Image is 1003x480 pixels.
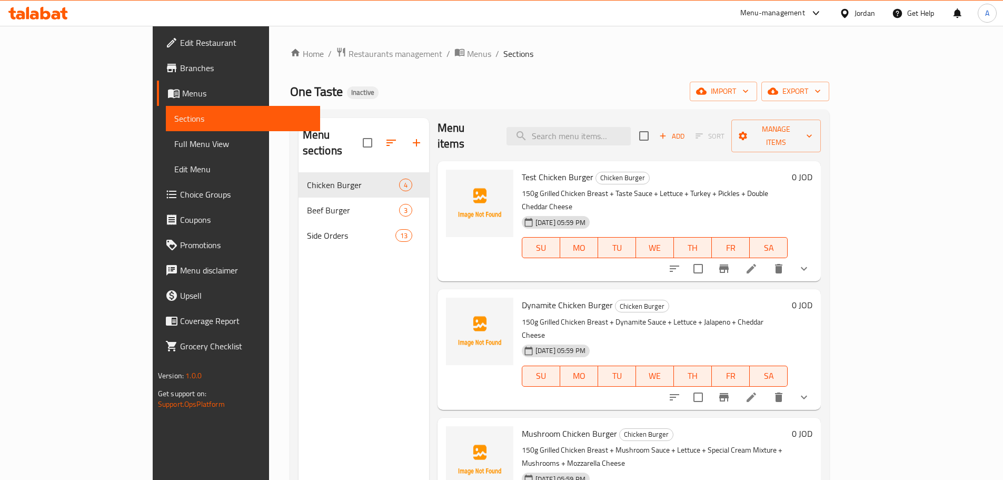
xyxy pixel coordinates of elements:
button: show more [791,256,817,281]
span: MO [564,368,594,384]
span: FR [716,240,746,256]
span: Select section [633,125,655,147]
button: SU [522,366,560,387]
a: Edit menu item [745,262,758,275]
span: Menus [182,87,312,100]
svg: Show Choices [798,262,810,275]
button: delete [766,385,791,410]
a: Branches [157,55,320,81]
li: / [446,47,450,60]
a: Menus [454,47,491,61]
button: MO [560,237,598,258]
input: search [507,127,631,145]
span: Coupons [180,213,312,226]
span: SA [754,368,783,384]
span: WE [640,240,670,256]
span: SA [754,240,783,256]
span: Sort sections [379,130,404,155]
h6: 0 JOD [792,426,812,441]
span: Choice Groups [180,188,312,201]
span: Mushroom Chicken Burger [522,426,617,442]
svg: Show Choices [798,391,810,404]
span: WE [640,368,670,384]
span: Add item [655,128,689,144]
span: Side Orders [307,229,395,242]
span: FR [716,368,746,384]
span: Chicken Burger [596,172,649,184]
button: Branch-specific-item [711,256,737,281]
a: Menus [157,81,320,106]
p: 150g Grilled Chicken Breast + Mushroom Sauce + Lettuce + Special Cream Mixture + Mushrooms + Mozz... [522,444,788,470]
button: export [761,82,829,101]
span: 1.0.0 [185,369,202,383]
a: Edit Menu [166,156,320,182]
span: A [985,7,989,19]
span: Branches [180,62,312,74]
span: SU [527,240,556,256]
button: TH [674,366,712,387]
button: TU [598,366,636,387]
span: import [698,85,749,98]
span: Sections [503,47,533,60]
a: Grocery Checklist [157,334,320,359]
span: 4 [400,180,412,190]
li: / [328,47,332,60]
button: SA [750,366,788,387]
button: Add section [404,130,429,155]
div: Beef Burger3 [299,198,429,223]
span: [DATE] 05:59 PM [531,218,590,228]
a: Restaurants management [336,47,442,61]
span: 3 [400,205,412,215]
span: Version: [158,369,184,383]
span: Get support on: [158,387,206,400]
span: TU [602,368,632,384]
span: Grocery Checklist [180,340,312,352]
span: One Taste [290,80,343,103]
span: Select to update [687,258,709,280]
span: Sections [174,112,312,125]
span: SU [527,368,556,384]
button: TH [674,237,712,258]
button: MO [560,366,598,387]
div: Side Orders13 [299,223,429,248]
span: Test Chicken Burger [522,169,593,185]
button: show more [791,385,817,410]
button: import [690,82,757,101]
span: Select section first [689,128,731,144]
span: [DATE] 05:59 PM [531,346,590,356]
button: Add [655,128,689,144]
div: Jordan [855,7,875,19]
a: Sections [166,106,320,131]
button: Manage items [731,120,821,152]
h2: Menu items [438,120,494,152]
span: Chicken Burger [620,428,673,440]
span: Chicken Burger [615,300,669,312]
a: Coverage Report [157,308,320,334]
h6: 0 JOD [792,298,812,312]
button: sort-choices [662,385,687,410]
div: Chicken Burger4 [299,172,429,198]
a: Upsell [157,283,320,308]
nav: Menu sections [299,168,429,252]
span: Beef Burger [307,204,399,217]
span: Upsell [180,289,312,302]
div: Chicken Burger [595,172,650,184]
button: Branch-specific-item [711,385,737,410]
button: SA [750,237,788,258]
span: Edit Menu [174,163,312,175]
div: Chicken Burger [619,428,673,441]
span: TH [678,368,708,384]
a: Promotions [157,232,320,258]
nav: breadcrumb [290,47,829,61]
span: TU [602,240,632,256]
a: Full Menu View [166,131,320,156]
div: items [399,204,412,217]
span: Full Menu View [174,138,312,150]
img: Test Chicken Burger [446,170,513,237]
span: Chicken Burger [307,179,399,191]
span: Restaurants management [349,47,442,60]
button: sort-choices [662,256,687,281]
